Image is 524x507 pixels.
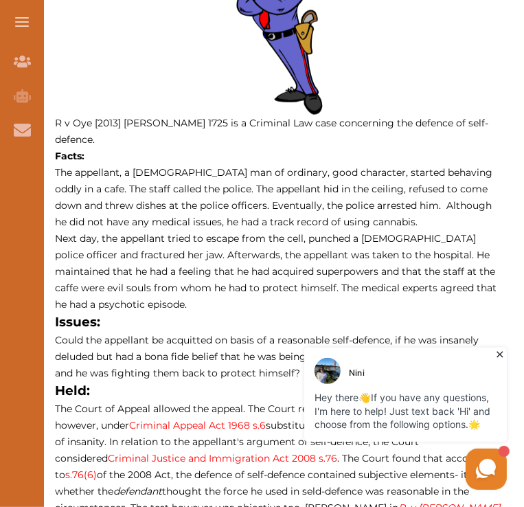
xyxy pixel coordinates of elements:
[55,314,100,330] strong: Issues:
[129,419,266,431] a: Criminal Appeal Act 1968 s.6
[55,334,496,379] span: Could the appellant be acquitted on basis of a reasonable self-defence, if he was insanely delude...
[55,150,84,162] strong: Facts:
[55,232,497,311] span: Next day, the appellant tried to escape from the cell, punched a [DEMOGRAPHIC_DATA] police office...
[55,117,488,146] span: R v Oye [2013] [PERSON_NAME] 1725 is a Criminal Law case concerning the defence of self-defence.
[113,485,162,497] em: defendant
[194,344,510,493] iframe: HelpCrunch
[55,166,492,228] span: The appellant, a [DEMOGRAPHIC_DATA] man of ordinary, good character, started behaving oddly in a ...
[65,469,97,481] a: s.76(6)
[108,452,337,464] a: Criminal Justice and Immigration Act 2008 s.76
[55,383,90,398] strong: Held:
